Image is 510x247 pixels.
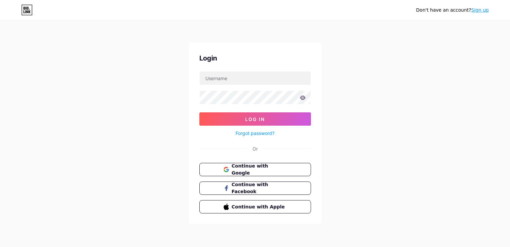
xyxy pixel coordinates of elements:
[245,116,265,122] span: Log In
[236,130,274,137] a: Forgot password?
[199,182,311,195] button: Continue with Facebook
[199,53,311,63] div: Login
[232,203,286,210] span: Continue with Apple
[199,200,311,213] button: Continue with Apple
[416,7,489,14] div: Don't have an account?
[199,163,311,176] button: Continue with Google
[199,112,311,126] button: Log In
[471,7,489,13] a: Sign up
[232,163,286,177] span: Continue with Google
[232,181,286,195] span: Continue with Facebook
[253,145,258,152] div: Or
[200,71,311,85] input: Username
